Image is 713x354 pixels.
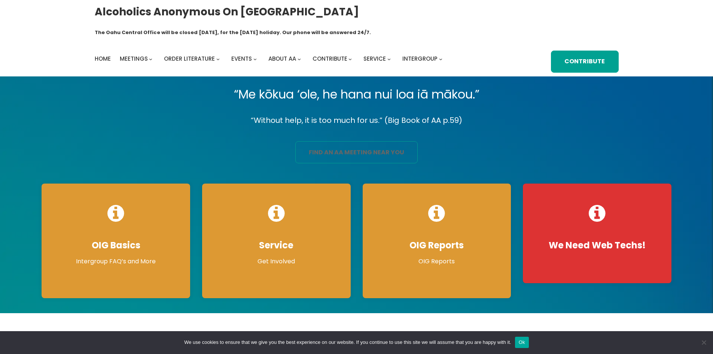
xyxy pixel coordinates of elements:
span: About AA [268,55,296,63]
a: find an aa meeting near you [295,141,418,163]
span: Events [231,55,252,63]
h4: OIG Basics [49,240,183,251]
button: Ok [515,337,529,348]
a: Service [363,54,386,64]
button: Contribute submenu [348,57,352,61]
a: Intergroup [402,54,438,64]
span: No [700,339,707,346]
span: Intergroup [402,55,438,63]
a: Alcoholics Anonymous on [GEOGRAPHIC_DATA] [95,3,359,21]
h4: Service [210,240,343,251]
span: Meetings [120,55,148,63]
h1: The Oahu Central Office will be closed [DATE], for the [DATE] holiday. Our phone will be answered... [95,29,371,36]
p: “Me kōkua ‘ole, he hana nui loa iā mākou.” [36,84,677,105]
h4: OIG Reports [370,240,504,251]
span: We use cookies to ensure that we give you the best experience on our website. If you continue to ... [184,339,511,346]
button: About AA submenu [298,57,301,61]
a: Meetings [120,54,148,64]
h4: We Need Web Techs! [530,240,664,251]
span: Service [363,55,386,63]
button: Intergroup submenu [439,57,442,61]
a: About AA [268,54,296,64]
span: Order Literature [164,55,215,63]
a: Events [231,54,252,64]
button: Order Literature submenu [216,57,220,61]
p: OIG Reports [370,257,504,266]
p: “Without help, it is too much for us.” (Big Book of AA p.59) [36,114,677,127]
p: Get Involved [210,257,343,266]
button: Service submenu [387,57,391,61]
nav: Intergroup [95,54,445,64]
p: Intergroup FAQ’s and More [49,257,183,266]
button: Events submenu [253,57,257,61]
a: Home [95,54,111,64]
span: Home [95,55,111,63]
button: Meetings submenu [149,57,152,61]
a: Contribute [313,54,347,64]
span: Contribute [313,55,347,63]
a: Contribute [551,51,618,73]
